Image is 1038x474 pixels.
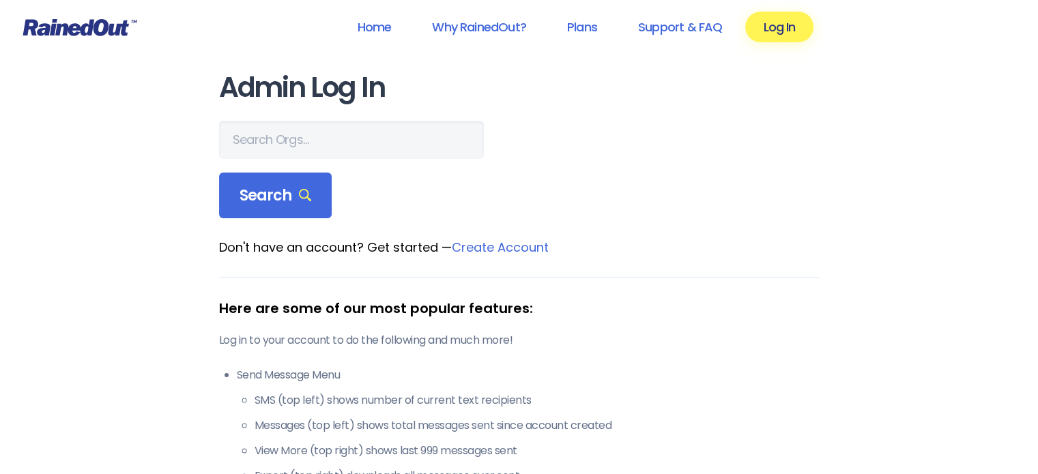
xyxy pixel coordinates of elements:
[240,186,312,205] span: Search
[255,392,820,409] li: SMS (top left) shows number of current text recipients
[219,72,820,103] h1: Admin Log In
[452,239,549,256] a: Create Account
[339,12,409,42] a: Home
[219,332,820,349] p: Log in to your account to do the following and much more!
[745,12,813,42] a: Log In
[219,298,820,319] div: Here are some of our most popular features:
[414,12,544,42] a: Why RainedOut?
[255,443,820,459] li: View More (top right) shows last 999 messages sent
[255,417,820,434] li: Messages (top left) shows total messages sent since account created
[620,12,740,42] a: Support & FAQ
[219,173,332,219] div: Search
[549,12,615,42] a: Plans
[219,121,484,159] input: Search Orgs…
